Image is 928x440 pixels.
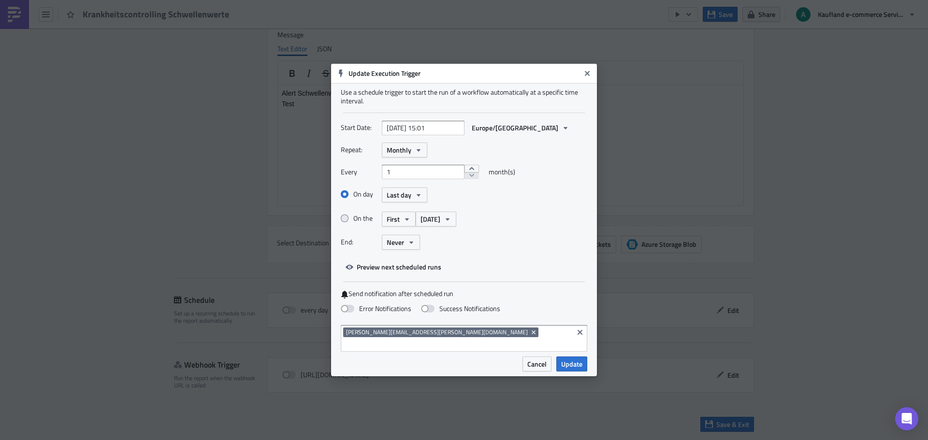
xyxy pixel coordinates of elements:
button: Update [556,356,587,371]
label: On the [341,214,382,223]
button: Cancel [522,356,551,371]
div: Open Intercom Messenger [895,407,918,430]
label: Every [341,165,377,179]
label: End: [341,235,377,249]
button: Last day [382,187,427,202]
span: First [387,214,400,224]
span: month(s) [489,165,515,179]
div: Use a schedule trigger to start the run of a workflow automatically at a specific time interval. [341,88,587,105]
button: Clear selected items [574,326,586,338]
span: Last day [387,190,411,200]
span: Preview next scheduled runs [357,262,441,272]
h6: Update Execution Trigger [348,69,580,78]
button: [DATE] [416,212,456,227]
span: Europe/[GEOGRAPHIC_DATA] [472,123,558,133]
button: Europe/[GEOGRAPHIC_DATA] [467,120,574,135]
p: Alert Schwellenwerte [4,4,462,12]
button: Close [580,66,594,81]
span: [DATE] [420,214,440,224]
span: Monthly [387,145,411,155]
button: Preview next scheduled runs [341,259,446,274]
label: Error Notifications [341,304,411,313]
button: Never [382,235,420,250]
label: On day [341,190,382,199]
input: YYYY-MM-DD HH:mm [382,121,464,135]
label: Repeat: [341,142,377,157]
button: Monthly [382,142,427,157]
p: Test [4,14,462,22]
span: [PERSON_NAME][EMAIL_ADDRESS][PERSON_NAME][DOMAIN_NAME] [346,327,528,337]
span: Never [387,237,404,247]
label: Start Date: [341,120,377,135]
button: increment [464,165,479,172]
span: Cancel [527,359,547,369]
button: decrement [464,172,479,180]
span: Update [561,359,582,369]
button: Remove Tag [530,327,538,337]
button: First [382,212,416,227]
body: Rich Text Area. Press ALT-0 for help. [4,4,462,22]
label: Success Notifications [421,304,500,313]
label: Send notification after scheduled run [341,289,587,298]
